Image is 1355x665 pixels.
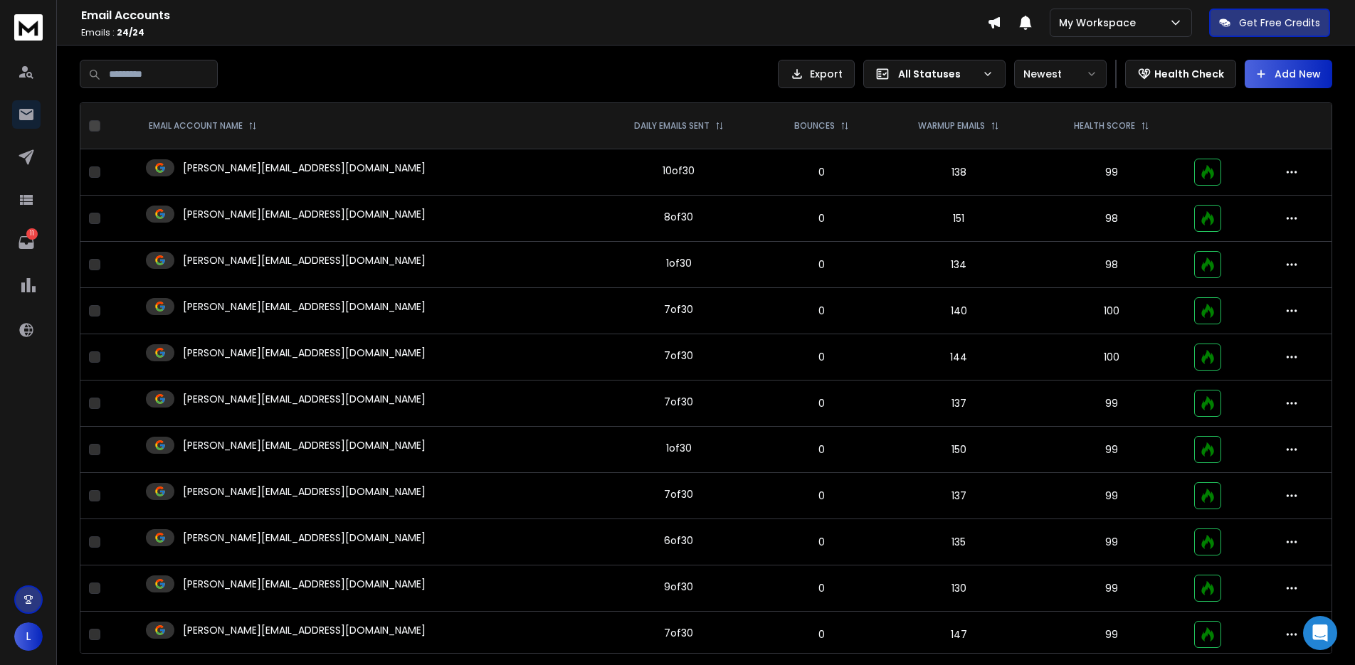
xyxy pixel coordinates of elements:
[772,581,872,595] p: 0
[664,349,693,363] div: 7 of 30
[1245,60,1332,88] button: Add New
[1038,381,1186,427] td: 99
[183,531,426,545] p: [PERSON_NAME][EMAIL_ADDRESS][DOMAIN_NAME]
[880,288,1037,334] td: 140
[12,228,41,257] a: 11
[664,580,693,594] div: 9 of 30
[772,535,872,549] p: 0
[1303,616,1337,650] div: Open Intercom Messenger
[772,489,872,503] p: 0
[183,161,426,175] p: [PERSON_NAME][EMAIL_ADDRESS][DOMAIN_NAME]
[183,392,426,406] p: [PERSON_NAME][EMAIL_ADDRESS][DOMAIN_NAME]
[14,622,43,651] button: L
[183,484,426,499] p: [PERSON_NAME][EMAIL_ADDRESS][DOMAIN_NAME]
[794,120,835,132] p: BOUNCES
[1038,196,1186,242] td: 98
[183,346,426,360] p: [PERSON_NAME][EMAIL_ADDRESS][DOMAIN_NAME]
[183,207,426,221] p: [PERSON_NAME][EMAIL_ADDRESS][DOMAIN_NAME]
[898,67,976,81] p: All Statuses
[664,395,693,409] div: 7 of 30
[1239,16,1320,30] p: Get Free Credits
[880,334,1037,381] td: 144
[664,210,693,224] div: 8 of 30
[666,441,692,455] div: 1 of 30
[880,565,1037,612] td: 130
[14,14,43,41] img: logo
[634,120,710,132] p: DAILY EMAILS SENT
[81,7,987,24] h1: Email Accounts
[1038,288,1186,334] td: 100
[1074,120,1135,132] p: HEALTH SCORE
[1038,242,1186,288] td: 98
[664,533,693,548] div: 6 of 30
[772,304,872,318] p: 0
[772,165,872,179] p: 0
[880,196,1037,242] td: 151
[183,623,426,637] p: [PERSON_NAME][EMAIL_ADDRESS][DOMAIN_NAME]
[183,438,426,452] p: [PERSON_NAME][EMAIL_ADDRESS][DOMAIN_NAME]
[880,242,1037,288] td: 134
[880,612,1037,658] td: 147
[1209,9,1330,37] button: Get Free Credits
[772,442,872,457] p: 0
[183,299,426,314] p: [PERSON_NAME][EMAIL_ADDRESS][DOMAIN_NAME]
[1125,60,1236,88] button: Health Check
[1038,334,1186,381] td: 100
[1014,60,1107,88] button: Newest
[1038,149,1186,196] td: 99
[880,427,1037,473] td: 150
[1038,519,1186,565] td: 99
[772,257,872,272] p: 0
[664,302,693,316] div: 7 of 30
[1038,473,1186,519] td: 99
[772,350,872,364] p: 0
[1038,612,1186,658] td: 99
[664,626,693,640] div: 7 of 30
[117,26,144,38] span: 24 / 24
[664,487,693,501] div: 7 of 30
[1154,67,1224,81] p: Health Check
[1038,427,1186,473] td: 99
[1038,565,1186,612] td: 99
[778,60,855,88] button: Export
[81,27,987,38] p: Emails :
[918,120,985,132] p: WARMUP EMAILS
[772,627,872,642] p: 0
[880,149,1037,196] td: 138
[880,519,1037,565] td: 135
[183,577,426,591] p: [PERSON_NAME][EMAIL_ADDRESS][DOMAIN_NAME]
[149,120,257,132] div: EMAIL ACCOUNT NAME
[880,473,1037,519] td: 137
[663,164,695,178] div: 10 of 30
[772,396,872,410] p: 0
[880,381,1037,427] td: 137
[772,211,872,225] p: 0
[666,256,692,270] div: 1 of 30
[1059,16,1142,30] p: My Workspace
[183,253,426,267] p: [PERSON_NAME][EMAIL_ADDRESS][DOMAIN_NAME]
[26,228,38,240] p: 11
